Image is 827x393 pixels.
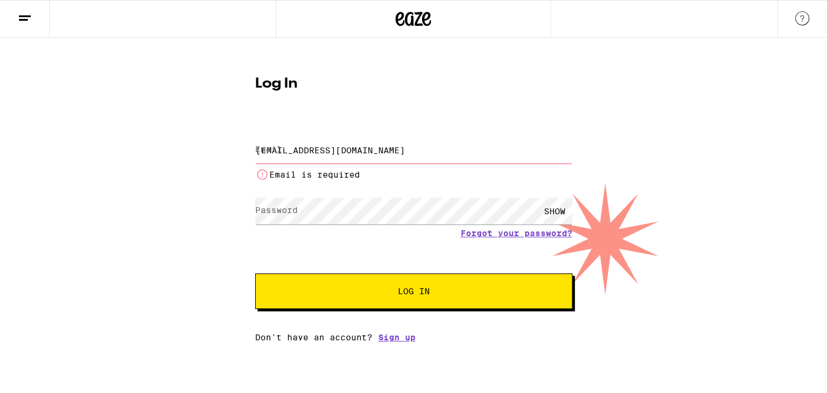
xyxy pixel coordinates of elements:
[255,333,572,342] div: Don't have an account?
[255,273,572,309] button: Log In
[378,333,416,342] a: Sign up
[7,8,85,18] span: Hi. Need any help?
[461,228,572,238] a: Forgot your password?
[255,167,572,182] li: Email is required
[255,137,572,163] input: Email
[537,198,572,224] div: SHOW
[398,287,430,295] span: Log In
[255,205,298,215] label: Password
[255,144,282,154] label: Email
[255,77,572,91] h1: Log In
